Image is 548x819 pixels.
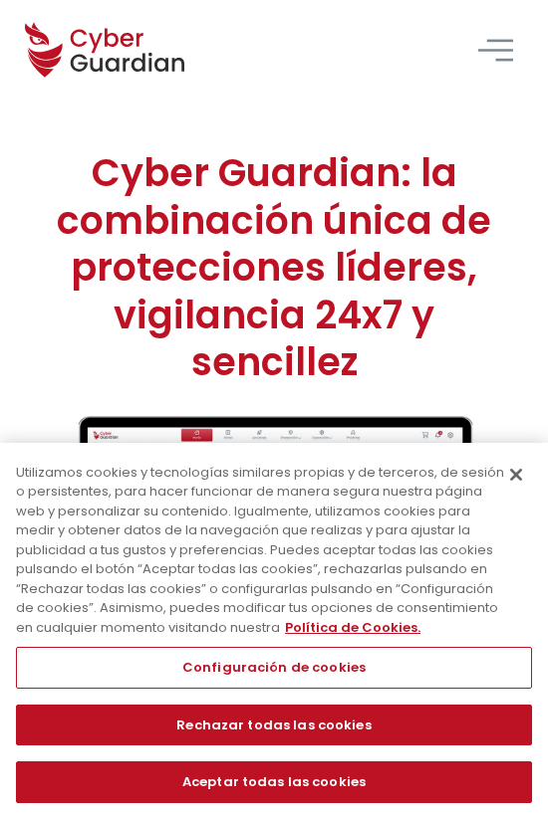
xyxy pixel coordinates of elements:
button: Cerrar [494,453,538,497]
img: cyberguardian-home [40,416,508,682]
h1: Cyber Guardian: la combinación única de protecciones líderes, vigilancia 24x7 y sencillez [40,149,508,386]
a: Más información sobre su privacidad, se abre en una nueva pestaña [285,618,420,637]
button: Rechazar todas las cookies [16,705,532,746]
div: Utilizamos cookies y tecnologías similares propias y de terceros, de sesión o persistentes, para ... [16,463,505,638]
button: Configuración de cookies, Abre el cuadro de diálogo del centro de preferencias. [16,647,532,689]
button: Aceptar todas las cookies [16,761,532,803]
